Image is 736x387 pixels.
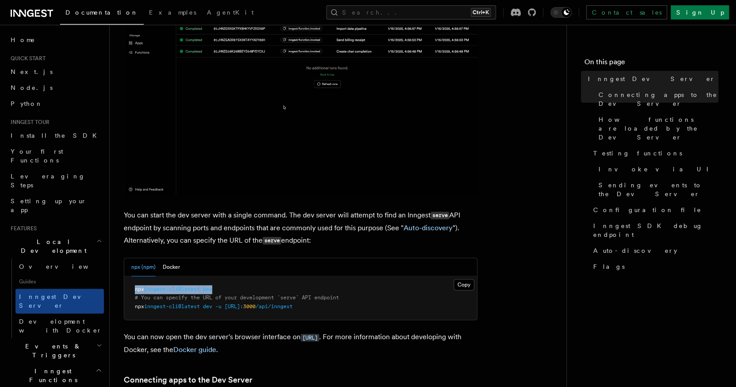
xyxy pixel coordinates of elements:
span: npx [135,303,144,310]
code: serve [263,237,281,244]
a: Development with Docker [15,313,104,338]
p: You can now open the dev server's browser interface on . For more information about developing wi... [124,331,477,356]
p: You can start the dev server with a single command. The dev server will attempt to find an Innges... [124,209,477,247]
a: Auto-discovery [404,224,453,232]
button: Local Development [7,234,104,259]
span: inngest-cli@latest [144,303,200,310]
a: Auto-discovery [590,243,718,259]
span: Leveraging Steps [11,173,85,189]
span: Setting up your app [11,197,87,213]
code: [URL] [301,334,319,341]
span: Inngest tour [7,119,50,126]
span: Local Development [7,237,96,255]
span: inngest-cli@latest [144,286,200,292]
a: Sign Up [671,5,729,19]
button: Toggle dark mode [550,7,572,18]
span: Home [11,35,35,44]
code: serve [431,212,449,219]
a: Overview [15,259,104,275]
a: Documentation [60,3,144,25]
span: Guides [15,275,104,289]
a: Flags [590,259,718,275]
span: Quick start [7,55,46,62]
span: Examples [149,9,196,16]
span: # You can specify the URL of your development `serve` API endpoint [135,294,339,301]
a: Testing functions [590,145,718,161]
span: Overview [19,263,110,270]
span: Your first Functions [11,148,63,164]
span: Inngest SDK debug endpoint [593,221,718,239]
a: How functions are loaded by the Dev Server [595,112,718,145]
a: Contact sales [586,5,667,19]
span: Documentation [65,9,138,16]
span: Development with Docker [19,318,102,334]
a: Inngest Dev Server [584,71,718,87]
span: How functions are loaded by the Dev Server [599,115,718,142]
a: Inngest SDK debug endpoint [590,218,718,243]
a: [URL] [301,333,319,341]
a: Examples [144,3,202,24]
span: -u [215,303,221,310]
span: /api/inngest [256,303,293,310]
span: npx [135,286,144,292]
a: Setting up your app [7,193,104,218]
a: Configuration file [590,202,718,218]
span: Python [11,100,43,107]
a: Your first Functions [7,143,104,168]
a: Python [7,96,104,112]
span: Events & Triggers [7,342,96,360]
span: Inngest Dev Server [19,293,95,309]
span: AgentKit [207,9,254,16]
a: Connecting apps to the Dev Server [595,87,718,112]
a: Install the SDK [7,128,104,143]
kbd: Ctrl+K [471,8,491,17]
span: dev [203,286,212,292]
button: Copy [454,279,474,290]
span: Auto-discovery [593,246,677,255]
button: Docker [163,258,180,276]
a: AgentKit [202,3,259,24]
span: Configuration file [593,205,702,214]
span: Connecting apps to the Dev Server [599,90,718,108]
span: Testing functions [593,149,682,158]
a: Invoke via UI [595,161,718,177]
span: Node.js [11,84,53,91]
a: Home [7,32,104,48]
span: Flags [593,262,625,271]
a: Inngest Dev Server [15,289,104,313]
h4: On this page [584,57,718,71]
a: Docker guide [173,345,216,354]
a: Leveraging Steps [7,168,104,193]
button: npx (npm) [131,258,156,276]
span: Invoke via UI [599,165,716,174]
span: [URL]: [225,303,243,310]
span: Install the SDK [11,132,102,139]
a: Sending events to the Dev Server [595,177,718,202]
span: Inngest Functions [7,367,95,384]
span: Next.js [11,68,53,75]
a: Node.js [7,80,104,96]
button: Events & Triggers [7,338,104,363]
div: Local Development [7,259,104,338]
button: Search...Ctrl+K [326,5,496,19]
a: Connecting apps to the Dev Server [124,374,252,386]
span: 3000 [243,303,256,310]
span: Inngest Dev Server [588,74,715,83]
span: dev [203,303,212,310]
a: Next.js [7,64,104,80]
span: Features [7,225,37,232]
span: Sending events to the Dev Server [599,181,718,198]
